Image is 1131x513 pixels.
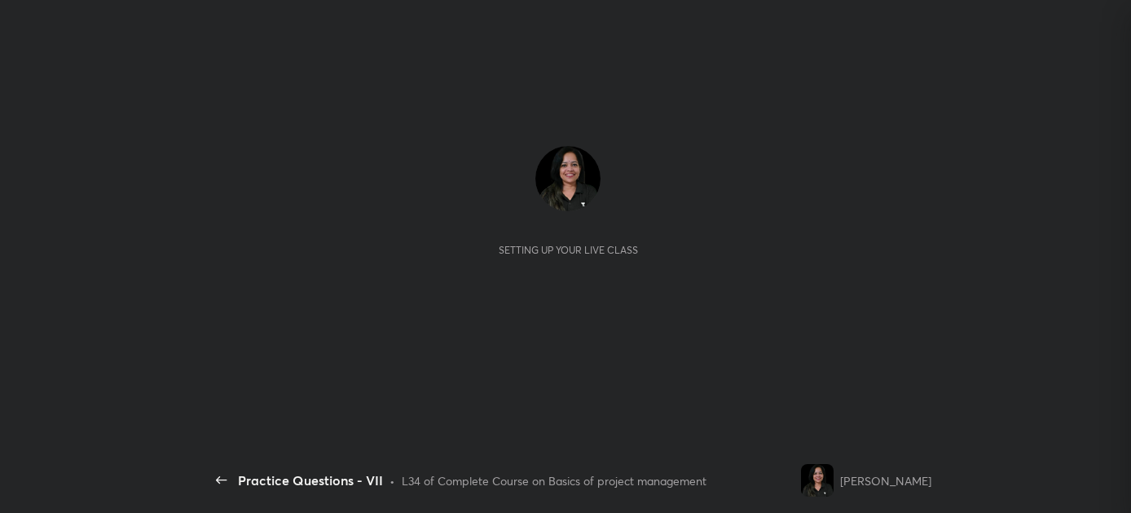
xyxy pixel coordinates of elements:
div: L34 of Complete Course on Basics of project management [402,472,706,489]
div: Setting up your live class [499,244,638,256]
div: • [389,472,395,489]
div: [PERSON_NAME] [840,472,931,489]
img: e08afb1adbab4fda801bfe2e535ac9a4.jpg [801,464,834,497]
img: e08afb1adbab4fda801bfe2e535ac9a4.jpg [535,146,601,211]
div: Practice Questions - VII [238,471,383,490]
